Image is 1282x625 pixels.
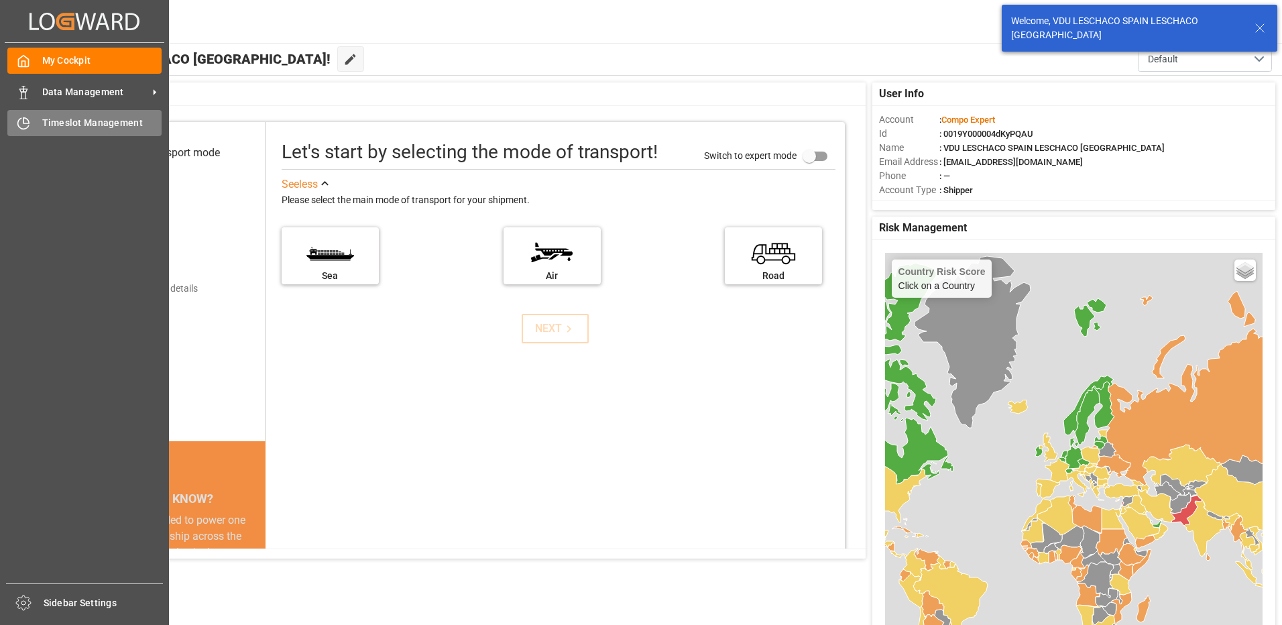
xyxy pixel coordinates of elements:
[56,46,331,72] span: Hello VDU LESCHACO [GEOGRAPHIC_DATA]!
[288,269,372,283] div: Sea
[42,54,162,68] span: My Cockpit
[7,48,162,74] a: My Cockpit
[879,86,924,102] span: User Info
[522,314,589,343] button: NEXT
[510,269,594,283] div: Air
[879,155,939,169] span: Email Address
[879,127,939,141] span: Id
[939,143,1165,153] span: : VDU LESCHACO SPAIN LESCHACO [GEOGRAPHIC_DATA]
[939,157,1083,167] span: : [EMAIL_ADDRESS][DOMAIN_NAME]
[42,85,148,99] span: Data Management
[1148,52,1178,66] span: Default
[1138,46,1272,72] button: open menu
[939,185,973,195] span: : Shipper
[42,116,162,130] span: Timeslot Management
[282,138,658,166] div: Let's start by selecting the mode of transport!
[282,176,318,192] div: See less
[939,129,1033,139] span: : 0019Y000004dKyPQAU
[879,183,939,197] span: Account Type
[879,113,939,127] span: Account
[939,115,995,125] span: :
[879,141,939,155] span: Name
[247,512,266,625] button: next slide / item
[7,110,162,136] a: Timeslot Management
[898,266,986,291] div: Click on a Country
[44,596,164,610] span: Sidebar Settings
[939,171,950,181] span: : —
[704,150,797,160] span: Switch to expert mode
[114,282,198,296] div: Add shipping details
[732,269,815,283] div: Road
[535,321,576,337] div: NEXT
[879,169,939,183] span: Phone
[879,220,967,236] span: Risk Management
[1234,260,1256,281] a: Layers
[941,115,995,125] span: Compo Expert
[282,192,835,209] div: Please select the main mode of transport for your shipment.
[1011,14,1242,42] div: Welcome, VDU LESCHACO SPAIN LESCHACO [GEOGRAPHIC_DATA]
[898,266,986,277] h4: Country Risk Score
